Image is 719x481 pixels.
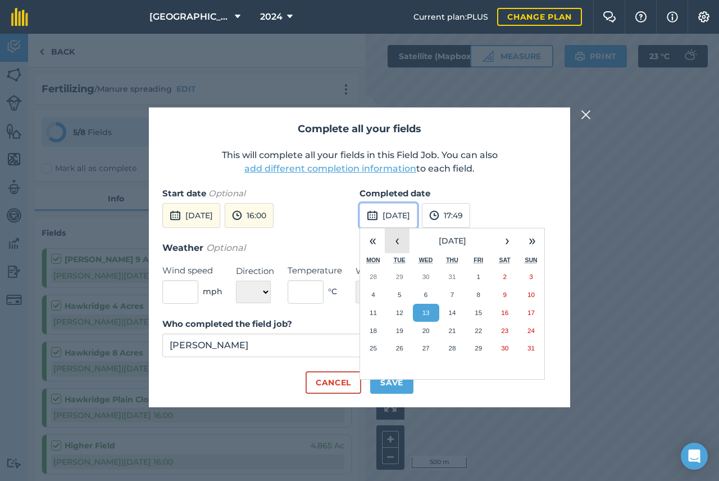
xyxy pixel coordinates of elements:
p: This will complete all your fields in this Field Job. You can also to each field. [162,149,557,176]
abbr: 15 August 2025 [475,309,482,316]
abbr: 10 August 2025 [527,291,535,298]
button: 24 August 2025 [518,322,544,340]
button: 1 August 2025 [465,268,492,286]
abbr: 9 August 2025 [503,291,506,298]
abbr: Monday [366,257,380,263]
abbr: 23 August 2025 [501,327,508,334]
abbr: 27 August 2025 [422,344,430,352]
h3: Weather [162,241,557,255]
button: 28 July 2025 [360,268,386,286]
span: Current plan : PLUS [413,11,488,23]
abbr: 28 August 2025 [448,344,456,352]
span: mph [203,285,222,298]
button: 30 August 2025 [492,339,518,357]
a: Change plan [497,8,582,26]
button: ‹ [385,228,409,253]
button: 9 August 2025 [492,286,518,304]
abbr: Wednesday [419,257,433,263]
abbr: 13 August 2025 [422,309,430,316]
button: add different completion information [244,162,416,176]
abbr: 2 August 2025 [503,273,506,280]
abbr: Thursday [446,257,458,263]
button: » [520,228,544,253]
em: Optional [206,242,245,253]
button: 30 July 2025 [413,268,439,286]
abbr: 18 August 2025 [370,327,377,334]
abbr: 11 August 2025 [370,309,377,316]
img: svg+xml;base64,PHN2ZyB4bWxucz0iaHR0cDovL3d3dy53My5vcmcvMjAwMC9zdmciIHdpZHRoPSIxNyIgaGVpZ2h0PSIxNy... [667,10,678,24]
button: 11 August 2025 [360,304,386,322]
abbr: 4 August 2025 [371,291,375,298]
button: 14 August 2025 [439,304,466,322]
abbr: Sunday [525,257,537,263]
button: 10 August 2025 [518,286,544,304]
abbr: 24 August 2025 [527,327,535,334]
abbr: 17 August 2025 [527,309,535,316]
abbr: 26 August 2025 [396,344,403,352]
div: Open Intercom Messenger [681,443,708,470]
button: 2 August 2025 [492,268,518,286]
em: Optional [208,188,245,199]
button: 25 August 2025 [360,339,386,357]
button: Cancel [306,371,361,394]
img: svg+xml;base64,PD94bWwgdmVyc2lvbj0iMS4wIiBlbmNvZGluZz0idXRmLTgiPz4KPCEtLSBHZW5lcmF0b3I6IEFkb2JlIE... [367,209,378,222]
abbr: 6 August 2025 [424,291,427,298]
button: 17:49 [422,203,470,228]
button: 26 August 2025 [386,339,413,357]
button: 18 August 2025 [360,322,386,340]
button: 31 July 2025 [439,268,466,286]
span: [DATE] [439,236,466,246]
abbr: Friday [474,257,483,263]
img: svg+xml;base64,PD94bWwgdmVyc2lvbj0iMS4wIiBlbmNvZGluZz0idXRmLTgiPz4KPCEtLSBHZW5lcmF0b3I6IEFkb2JlIE... [170,209,181,222]
abbr: 3 August 2025 [529,273,533,280]
img: svg+xml;base64,PHN2ZyB4bWxucz0iaHR0cDovL3d3dy53My5vcmcvMjAwMC9zdmciIHdpZHRoPSIyMiIgaGVpZ2h0PSIzMC... [581,108,591,122]
abbr: 30 August 2025 [501,344,508,352]
button: 21 August 2025 [439,322,466,340]
button: Save [370,371,413,394]
label: Weather [356,264,411,278]
button: 3 August 2025 [518,268,544,286]
button: 20 August 2025 [413,322,439,340]
abbr: 30 July 2025 [422,273,430,280]
span: 2024 [260,10,283,24]
img: fieldmargin Logo [11,8,28,26]
button: 22 August 2025 [465,322,492,340]
abbr: 19 August 2025 [396,327,403,334]
h2: Complete all your fields [162,121,557,137]
strong: Completed date [359,188,430,199]
button: [DATE] [162,203,220,228]
button: 29 August 2025 [465,339,492,357]
button: 16:00 [225,203,274,228]
img: A cog icon [697,11,711,23]
abbr: 5 August 2025 [398,291,401,298]
button: 7 August 2025 [439,286,466,304]
abbr: 31 August 2025 [527,344,535,352]
button: 4 August 2025 [360,286,386,304]
abbr: 14 August 2025 [448,309,456,316]
abbr: Tuesday [394,257,406,263]
img: A question mark icon [634,11,648,23]
abbr: 25 August 2025 [370,344,377,352]
span: ° C [328,285,337,298]
abbr: 7 August 2025 [450,291,454,298]
button: [DATE] [359,203,417,228]
abbr: 1 August 2025 [477,273,480,280]
label: Direction [236,264,274,278]
button: 27 August 2025 [413,339,439,357]
abbr: 29 August 2025 [475,344,482,352]
button: 6 August 2025 [413,286,439,304]
abbr: 16 August 2025 [501,309,508,316]
button: 13 August 2025 [413,304,439,322]
abbr: 12 August 2025 [396,309,403,316]
img: Two speech bubbles overlapping with the left bubble in the forefront [603,11,616,23]
span: [GEOGRAPHIC_DATA] [149,10,230,24]
button: 29 July 2025 [386,268,413,286]
button: 31 August 2025 [518,339,544,357]
button: 23 August 2025 [492,322,518,340]
abbr: 20 August 2025 [422,327,430,334]
label: Wind speed [162,264,222,277]
abbr: 28 July 2025 [370,273,377,280]
label: Temperature [288,264,342,277]
button: 19 August 2025 [386,322,413,340]
abbr: 22 August 2025 [475,327,482,334]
